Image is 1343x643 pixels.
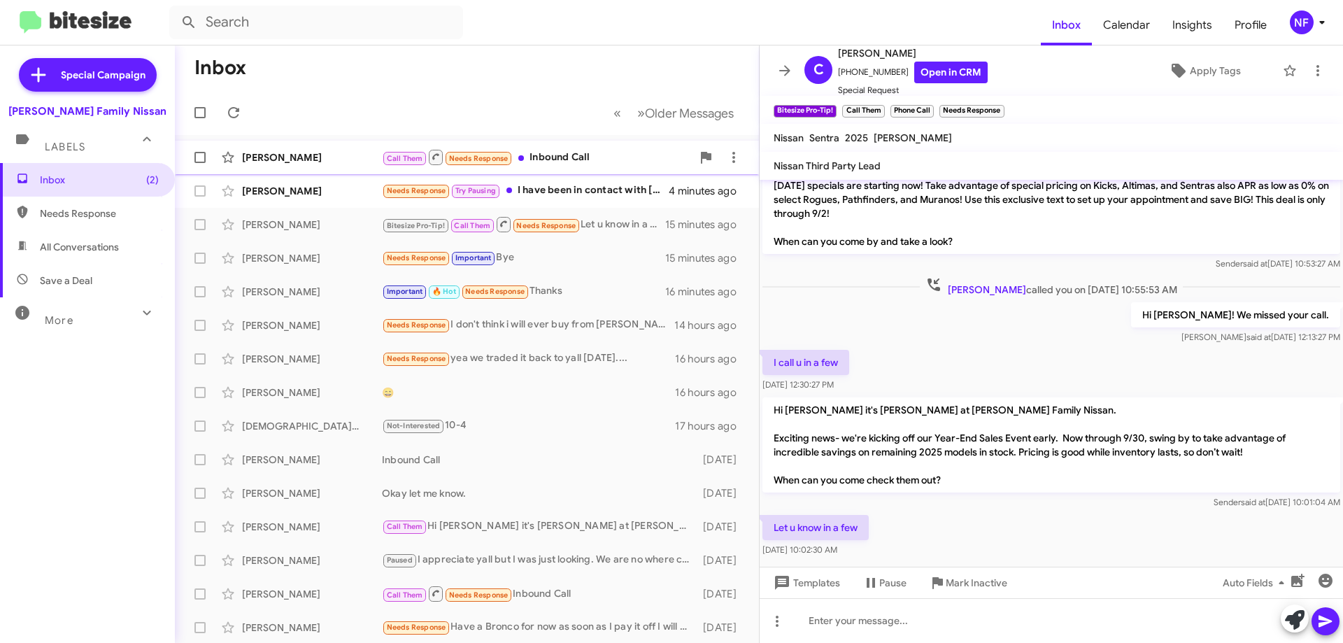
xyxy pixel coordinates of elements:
[242,621,382,635] div: [PERSON_NAME]
[696,520,748,534] div: [DATE]
[61,68,145,82] span: Special Campaign
[762,145,1340,254] p: Hi [PERSON_NAME], it’s [PERSON_NAME] at [PERSON_NAME] Family Nissan. [DATE] specials are starting...
[382,317,674,333] div: I don't think i will ever buy from [PERSON_NAME] Family Nissan again. I just had a general bad ex...
[920,276,1183,297] span: called you on [DATE] 10:55:53 AM
[890,105,934,118] small: Phone Call
[382,183,669,199] div: I have been in contact with [PERSON_NAME] and she has been more than helpful!! I am out of town u...
[838,83,988,97] span: Special Request
[382,283,665,299] div: Thanks
[382,351,675,367] div: yea we traded it back to yall [DATE]....
[382,250,665,266] div: Bye
[637,104,645,122] span: »
[387,154,423,163] span: Call Them
[242,486,382,500] div: [PERSON_NAME]
[613,104,621,122] span: «
[465,287,525,296] span: Needs Response
[665,285,748,299] div: 16 minutes ago
[387,591,423,600] span: Call Them
[432,287,456,296] span: 🔥 Hot
[1190,58,1241,83] span: Apply Tags
[851,570,918,595] button: Pause
[242,386,382,400] div: [PERSON_NAME]
[45,141,85,153] span: Labels
[809,132,839,144] span: Sentra
[449,591,509,600] span: Needs Response
[762,379,834,390] span: [DATE] 12:30:27 PM
[194,57,246,79] h1: Inbox
[382,215,665,233] div: Let u know in a few
[760,570,851,595] button: Templates
[1216,258,1340,269] span: Sender [DATE] 10:53:27 AM
[242,318,382,332] div: [PERSON_NAME]
[838,62,988,83] span: [PHONE_NUMBER]
[40,173,159,187] span: Inbox
[605,99,630,127] button: Previous
[1041,5,1092,45] span: Inbox
[762,350,849,375] p: I call u in a few
[696,621,748,635] div: [DATE]
[774,132,804,144] span: Nissan
[1223,5,1278,45] a: Profile
[874,132,952,144] span: [PERSON_NAME]
[946,570,1007,595] span: Mark Inactive
[1092,5,1161,45] a: Calendar
[1223,570,1290,595] span: Auto Fields
[146,173,159,187] span: (2)
[1290,10,1314,34] div: NF
[455,253,492,262] span: Important
[382,619,696,635] div: Have a Bronco for now as soon as I pay it off I will be looking for my perfect Murano
[879,570,907,595] span: Pause
[838,45,988,62] span: [PERSON_NAME]
[1211,570,1301,595] button: Auto Fields
[382,148,692,166] div: Inbound Call
[813,59,824,81] span: C
[387,287,423,296] span: Important
[242,218,382,232] div: [PERSON_NAME]
[8,104,166,118] div: [PERSON_NAME] Family Nissan
[387,556,413,565] span: Paused
[382,585,696,602] div: Inbound Call
[449,154,509,163] span: Needs Response
[387,186,446,195] span: Needs Response
[918,570,1018,595] button: Mark Inactive
[675,352,748,366] div: 16 hours ago
[1246,332,1271,342] span: said at
[774,105,837,118] small: Bitesize Pro-Tip!
[1243,258,1267,269] span: said at
[665,218,748,232] div: 15 minutes ago
[387,221,445,230] span: Bitesize Pro-Tip!
[382,386,675,400] div: 😄
[762,544,837,555] span: [DATE] 10:02:30 AM
[948,283,1026,296] span: [PERSON_NAME]
[387,623,446,632] span: Needs Response
[454,221,490,230] span: Call Them
[242,150,382,164] div: [PERSON_NAME]
[242,520,382,534] div: [PERSON_NAME]
[696,553,748,567] div: [DATE]
[382,453,696,467] div: Inbound Call
[242,184,382,198] div: [PERSON_NAME]
[387,253,446,262] span: Needs Response
[242,453,382,467] div: [PERSON_NAME]
[242,352,382,366] div: [PERSON_NAME]
[762,397,1340,493] p: Hi [PERSON_NAME] it's [PERSON_NAME] at [PERSON_NAME] Family Nissan. Exciting news- we're kicking ...
[382,518,696,535] div: Hi [PERSON_NAME] it's [PERSON_NAME] at [PERSON_NAME] Family Nissan. Exciting news- we're kicking ...
[242,587,382,601] div: [PERSON_NAME]
[914,62,988,83] a: Open in CRM
[939,105,1004,118] small: Needs Response
[516,221,576,230] span: Needs Response
[387,354,446,363] span: Needs Response
[242,419,382,433] div: [DEMOGRAPHIC_DATA][PERSON_NAME]
[771,570,840,595] span: Templates
[1278,10,1328,34] button: NF
[387,522,423,531] span: Call Them
[1181,332,1340,342] span: [PERSON_NAME] [DATE] 12:13:27 PM
[1161,5,1223,45] a: Insights
[696,587,748,601] div: [DATE]
[387,421,441,430] span: Not-Interested
[629,99,742,127] button: Next
[842,105,884,118] small: Call Them
[762,515,869,540] p: Let u know in a few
